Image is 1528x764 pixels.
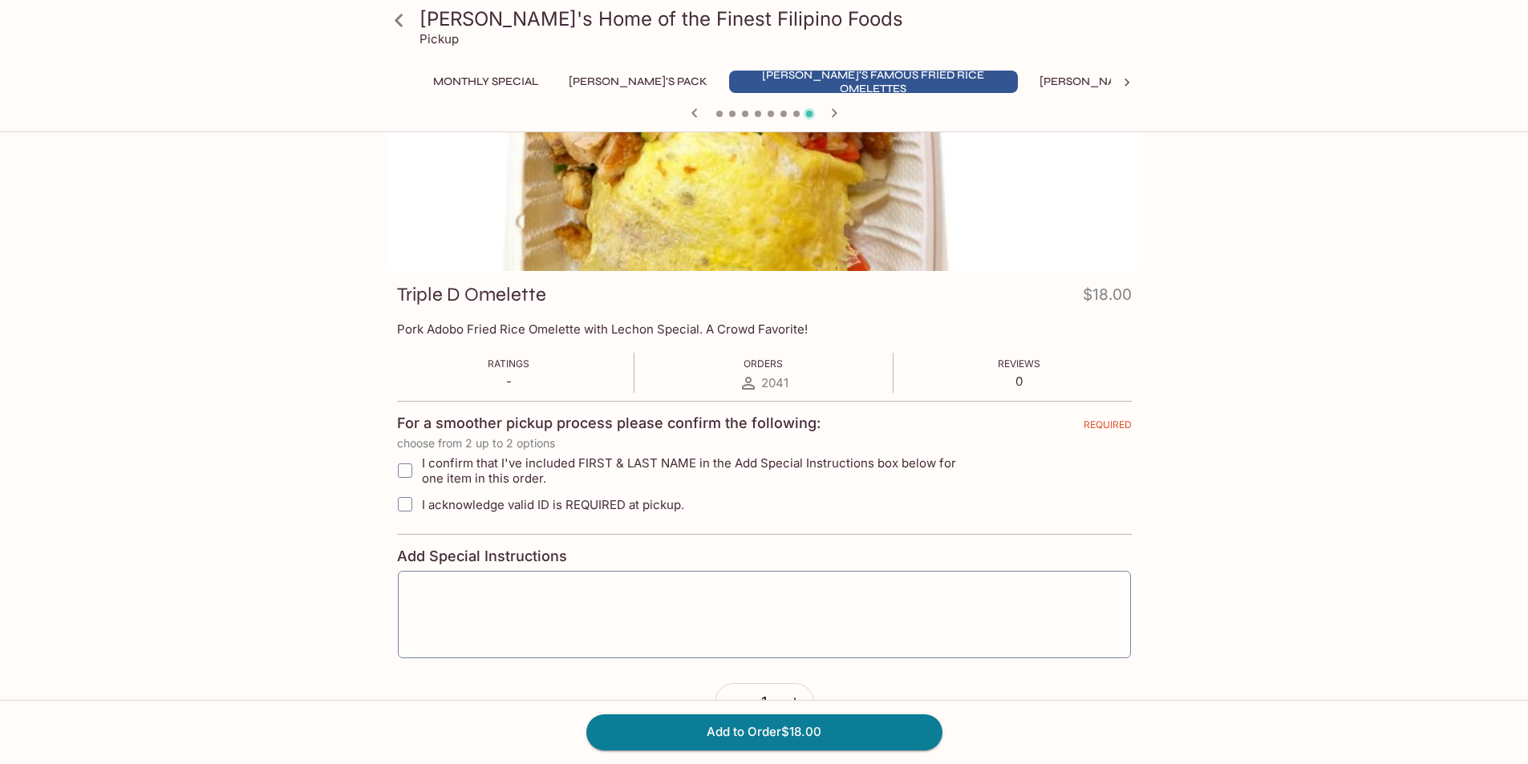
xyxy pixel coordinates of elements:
[560,71,716,93] button: [PERSON_NAME]'s Pack
[419,6,1137,31] h3: [PERSON_NAME]'s Home of the Finest Filipino Foods
[744,358,783,370] span: Orders
[397,282,546,307] h3: Triple D Omelette
[998,358,1040,370] span: Reviews
[422,455,978,486] span: I confirm that I've included FIRST & LAST NAME in the Add Special Instructions box below for one ...
[998,374,1040,389] p: 0
[386,59,1143,271] div: Triple D Omelette
[488,358,529,370] span: Ratings
[729,71,1018,93] button: [PERSON_NAME]'s Famous Fried Rice Omelettes
[1083,282,1132,313] h4: $18.00
[424,71,547,93] button: Monthly Special
[397,548,1132,565] h4: Add Special Instructions
[419,31,459,46] p: Pickup
[397,414,821,432] h4: For a smoother pickup process please confirm the following:
[422,497,684,512] span: I acknowledge valid ID is REQUIRED at pickup.
[397,321,1132,337] p: Pork Adobo Fried Rice Omelette with Lechon Special. A Crowd Favorite!
[1031,71,1235,93] button: [PERSON_NAME]'s Mixed Plates
[761,375,788,390] span: 2041
[488,374,529,389] p: -
[586,714,942,750] button: Add to Order$18.00
[397,437,1132,450] p: choose from 2 up to 2 options
[1084,418,1132,437] span: REQUIRED
[761,693,767,711] span: 1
